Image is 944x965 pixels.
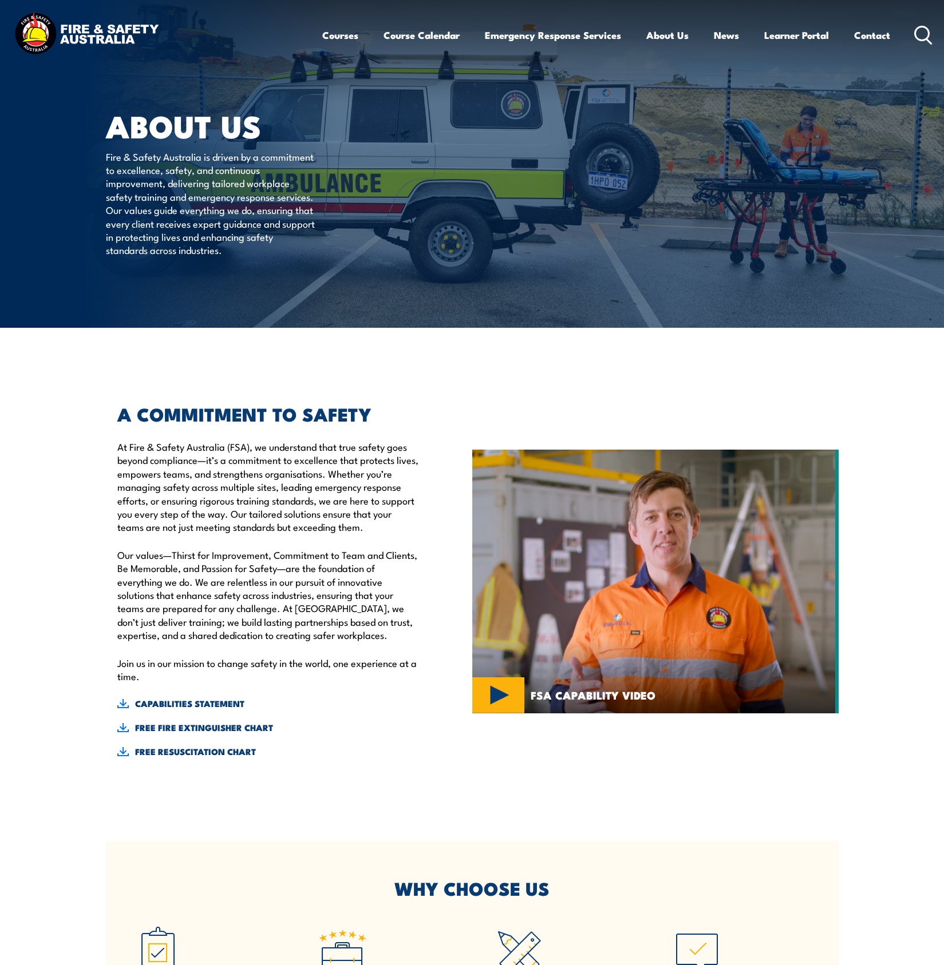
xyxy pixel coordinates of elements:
[117,697,420,710] a: CAPABILITIES STATEMENT
[117,548,420,642] p: Our values—Thirst for Improvement, Commitment to Team and Clients, Be Memorable, and Passion for ...
[854,20,890,50] a: Contact
[117,406,420,422] h2: A COMMITMENT TO SAFETY
[531,690,655,700] span: FSA CAPABILITY VIDEO
[384,20,460,50] a: Course Calendar
[117,721,420,734] a: FREE FIRE EXTINGUISHER CHART
[322,20,358,50] a: Courses
[472,450,839,713] img: person
[646,20,689,50] a: About Us
[117,440,420,534] p: At Fire & Safety Australia (FSA), we understand that true safety goes beyond compliance—it’s a co...
[714,20,739,50] a: News
[106,150,315,257] p: Fire & Safety Australia is driven by a commitment to excellence, safety, and continuous improveme...
[106,112,389,139] h1: About Us
[117,745,420,758] a: FREE RESUSCITATION CHART
[141,880,803,896] h2: WHY CHOOSE US
[485,20,621,50] a: Emergency Response Services
[117,656,420,683] p: Join us in our mission to change safety in the world, one experience at a time.
[764,20,829,50] a: Learner Portal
